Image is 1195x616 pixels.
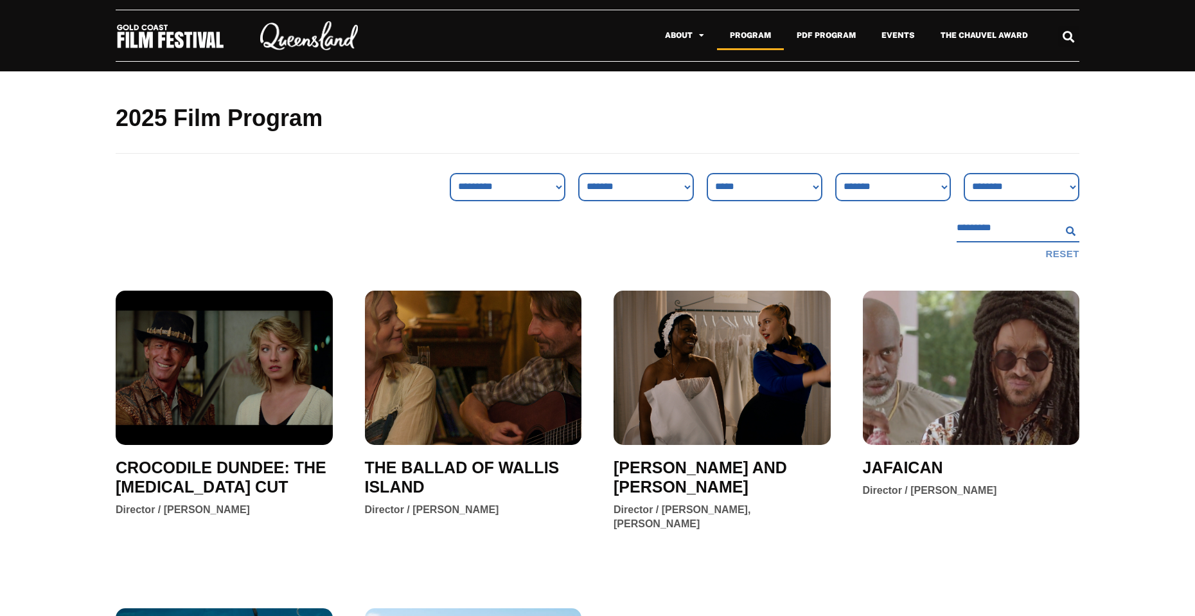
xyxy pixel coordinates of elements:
[116,458,333,496] a: CROCODILE DUNDEE: THE [MEDICAL_DATA] CUT
[1045,249,1079,258] button: Reset
[863,458,943,477] a: JAFAICAN
[365,458,582,496] a: THE BALLAD OF WALLIS ISLAND
[964,173,1079,201] select: Language
[928,21,1041,50] a: The Chauvel Award
[835,173,951,201] select: Country Filter
[707,173,822,201] select: Venue Filter
[365,503,499,517] div: Director / [PERSON_NAME]
[717,21,784,50] a: Program
[578,173,694,201] select: Sort filter
[116,503,250,517] div: Director / [PERSON_NAME]
[116,104,1079,134] h2: 2025 Film Program
[450,173,565,201] select: Genre Filter
[869,21,928,50] a: Events
[614,458,831,496] a: [PERSON_NAME] AND [PERSON_NAME]
[957,214,1061,242] input: Search Filter
[863,484,997,498] div: Director / [PERSON_NAME]
[652,21,717,50] a: About
[784,21,869,50] a: PDF Program
[614,503,831,531] div: Director / [PERSON_NAME], [PERSON_NAME]
[389,21,1041,50] nav: Menu
[1058,26,1079,47] div: Search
